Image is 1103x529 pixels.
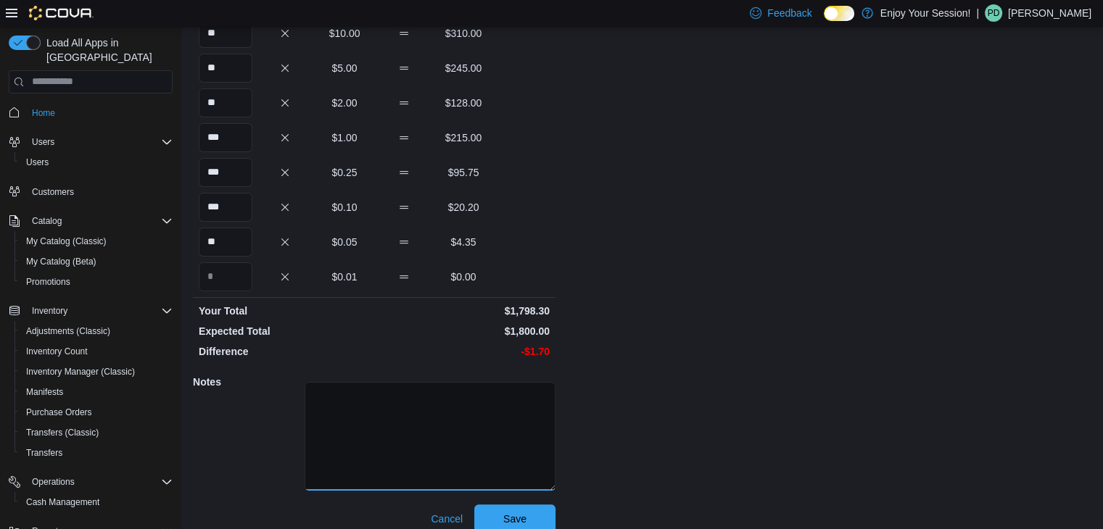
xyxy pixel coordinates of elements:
p: $0.25 [318,165,371,180]
span: My Catalog (Classic) [26,236,107,247]
a: Customers [26,183,80,201]
span: Transfers [26,447,62,459]
p: $0.01 [318,270,371,284]
span: Adjustments (Classic) [20,322,173,340]
h5: Notes [193,367,302,396]
p: Expected Total [199,324,371,338]
p: $0.05 [318,235,371,249]
p: $20.20 [437,200,490,214]
p: Your Total [199,304,371,318]
p: Enjoy Your Session! [880,4,971,22]
a: Home [26,104,61,122]
a: Adjustments (Classic) [20,322,116,340]
span: Cancel [431,512,463,526]
span: Purchase Orders [20,404,173,421]
input: Quantity [199,228,252,257]
span: Inventory [26,302,173,320]
a: Purchase Orders [20,404,98,421]
span: Home [32,107,55,119]
p: $0.00 [437,270,490,284]
input: Quantity [199,193,252,222]
p: | [976,4,979,22]
span: Inventory Count [20,343,173,360]
span: Feedback [767,6,811,20]
span: Transfers (Classic) [20,424,173,441]
p: $2.00 [318,96,371,110]
span: Inventory Manager (Classic) [20,363,173,380]
p: -$1.70 [377,344,550,359]
span: Operations [32,476,75,488]
input: Dark Mode [824,6,854,21]
span: Cash Management [26,496,99,508]
button: Promotions [15,272,178,292]
button: Operations [26,473,80,491]
span: Transfers (Classic) [26,427,99,438]
span: Customers [32,186,74,198]
button: Customers [3,181,178,202]
a: My Catalog (Classic) [20,233,112,250]
span: Promotions [20,273,173,291]
p: $128.00 [437,96,490,110]
a: Transfers [20,444,68,462]
span: My Catalog (Beta) [20,253,173,270]
span: Home [26,104,173,122]
button: Home [3,102,178,123]
p: $1,798.30 [377,304,550,318]
a: Promotions [20,273,76,291]
button: Catalog [26,212,67,230]
span: Purchase Orders [26,407,92,418]
span: PD [988,4,1000,22]
a: My Catalog (Beta) [20,253,102,270]
a: Inventory Manager (Classic) [20,363,141,380]
button: Purchase Orders [15,402,178,422]
button: Operations [3,472,178,492]
a: Users [20,154,54,171]
span: Manifests [20,383,173,401]
a: Cash Management [20,493,105,511]
span: Save [503,512,526,526]
p: $0.10 [318,200,371,214]
input: Quantity [199,262,252,291]
div: Paige Dyck [985,4,1002,22]
span: Users [32,136,54,148]
p: $4.35 [437,235,490,249]
p: $1,800.00 [377,324,550,338]
span: Dark Mode [824,21,825,22]
p: $5.00 [318,61,371,75]
span: My Catalog (Beta) [26,256,96,267]
span: Manifests [26,386,63,398]
button: Users [3,132,178,152]
span: Catalog [32,215,62,227]
span: Inventory Manager (Classic) [26,366,135,378]
button: Inventory Manager (Classic) [15,362,178,382]
p: $310.00 [437,26,490,41]
span: Customers [26,183,173,201]
button: Inventory [26,302,73,320]
p: $1.00 [318,130,371,145]
button: Users [15,152,178,172]
p: $215.00 [437,130,490,145]
a: Transfers (Classic) [20,424,104,441]
span: Users [20,154,173,171]
input: Quantity [199,88,252,117]
button: Cash Management [15,492,178,512]
button: Inventory [3,301,178,321]
button: Transfers (Classic) [15,422,178,443]
span: My Catalog (Classic) [20,233,173,250]
span: Adjustments (Classic) [26,325,110,337]
p: $245.00 [437,61,490,75]
span: Load All Apps in [GEOGRAPHIC_DATA] [41,36,173,64]
button: Manifests [15,382,178,402]
span: Catalog [26,212,173,230]
span: Operations [26,473,173,491]
p: [PERSON_NAME] [1008,4,1091,22]
p: $95.75 [437,165,490,180]
a: Manifests [20,383,69,401]
p: Difference [199,344,371,359]
input: Quantity [199,123,252,152]
button: Adjustments (Classic) [15,321,178,341]
span: Inventory Count [26,346,88,357]
a: Inventory Count [20,343,94,360]
input: Quantity [199,19,252,48]
span: Cash Management [20,493,173,511]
